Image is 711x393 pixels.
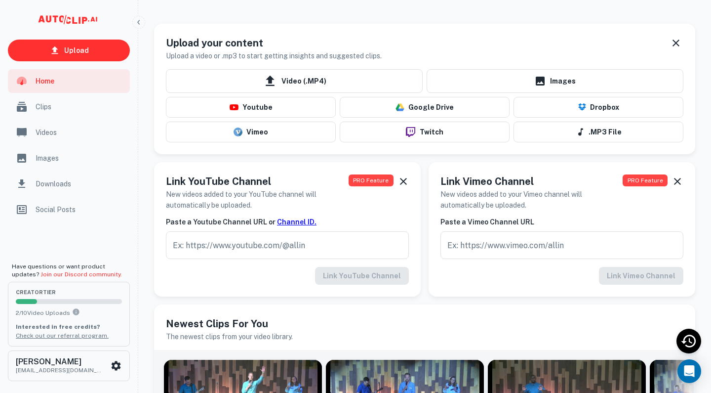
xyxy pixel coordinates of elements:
[166,97,336,118] button: Youtube
[8,282,130,346] button: creatorTier2/10Video UploadsYou can upload 10 videos per month on the creator tier. Upgrade to up...
[578,103,586,112] img: Dropbox Logo
[16,322,122,331] p: Interested in free credits?
[36,76,124,87] span: Home
[349,175,394,186] span: PRO Feature
[166,174,349,189] h5: Link YouTube Channel
[8,95,130,119] a: Clips
[36,178,124,189] span: Downloads
[16,332,109,339] a: Check out our referral program.
[64,45,89,56] p: Upload
[234,128,242,136] img: vimeo-logo.svg
[40,271,122,278] a: Join our Discord community.
[36,153,124,164] span: Images
[16,366,105,375] p: [EMAIL_ADDRESS][DOMAIN_NAME]
[671,174,683,189] button: Dismiss
[8,121,130,144] a: Videos
[36,101,124,112] span: Clips
[669,36,683,50] button: Dismiss
[8,198,130,221] a: Social Posts
[427,69,683,93] a: Images
[166,217,409,227] h6: Paste a Youtube Channel URL or
[395,103,404,112] img: drive-logo.png
[440,217,683,227] h6: Paste a Vimeo Channel URL
[16,358,105,366] h6: [PERSON_NAME]
[72,308,80,316] svg: You can upload 10 videos per month on the creator tier. Upgrade to upload more.
[166,122,336,142] button: Vimeo
[166,69,423,93] span: Video (.MP4)
[8,172,130,196] a: Downloads
[8,69,130,93] a: Home
[16,290,122,295] span: creator Tier
[623,175,668,186] span: PRO Feature
[513,97,683,118] button: Dropbox
[36,204,124,215] span: Social Posts
[277,218,316,226] a: Channel ID.
[340,122,510,142] button: Twitch
[440,174,623,189] h5: Link Vimeo Channel
[677,359,701,383] div: Open Intercom Messenger
[8,350,130,381] button: [PERSON_NAME][EMAIL_ADDRESS][DOMAIN_NAME]
[166,231,409,259] input: Ex: https://www.youtube.com/@allin
[440,231,683,259] input: Ex: https://www.vimeo.com/allin
[397,174,409,189] button: Dismiss
[8,40,130,61] a: Upload
[340,97,510,118] button: Google Drive
[16,308,122,317] p: 2 / 10 Video Uploads
[36,127,124,138] span: Videos
[513,122,683,142] button: .MP3 File
[166,316,683,331] h5: Newest Clips For You
[230,104,238,110] img: youtube-logo.png
[676,329,701,353] div: Recent Activity
[166,50,382,61] h6: Upload a video or .mp3 to start getting insights and suggested clips.
[402,127,419,137] img: twitch-logo.png
[440,189,623,211] h6: New videos added to your Vimeo channel will automatically be uploaded.
[12,263,122,278] span: Have questions or want product updates?
[166,36,382,50] h5: Upload your content
[8,146,130,170] a: Images
[166,331,683,342] h6: The newest clips from your video library.
[166,189,349,211] h6: New videos added to your YouTube channel will automatically be uploaded.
